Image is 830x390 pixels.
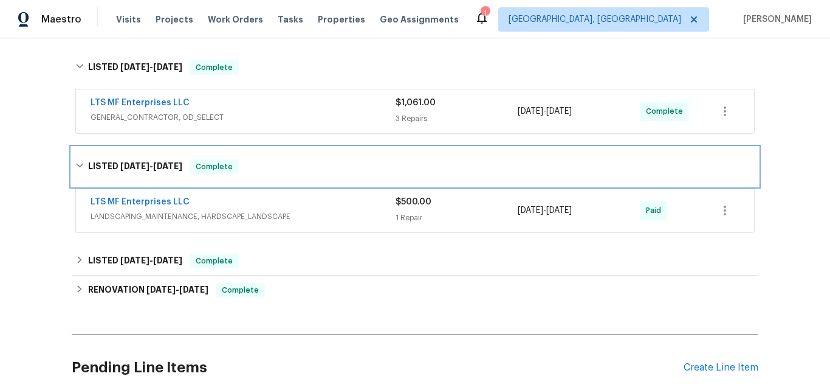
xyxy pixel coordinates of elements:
span: [DATE] [546,206,572,215]
span: Work Orders [208,13,263,26]
div: LISTED [DATE]-[DATE]Complete [72,246,758,276]
span: - [518,204,572,217]
span: Visits [116,13,141,26]
span: [DATE] [518,206,543,215]
span: [DATE] [120,162,149,170]
span: Projects [156,13,193,26]
div: RENOVATION [DATE]-[DATE]Complete [72,276,758,305]
span: Complete [646,105,688,117]
span: [DATE] [546,107,572,116]
span: Maestro [41,13,81,26]
span: [DATE] [153,63,182,71]
span: [DATE] [120,63,149,71]
span: Paid [646,204,666,217]
span: Tasks [278,15,303,24]
div: LISTED [DATE]-[DATE]Complete [72,48,758,87]
h6: LISTED [88,159,182,174]
a: LTS MF Enterprises LLC [91,99,190,107]
h6: RENOVATION [88,283,208,298]
a: LTS MF Enterprises LLC [91,198,190,206]
span: Complete [191,161,238,173]
span: $500.00 [396,198,431,206]
span: - [120,162,182,170]
span: Geo Assignments [380,13,459,26]
div: 1 Repair [396,212,518,224]
span: Properties [318,13,365,26]
span: [DATE] [120,256,149,265]
span: - [518,105,572,117]
span: [DATE] [518,107,543,116]
span: Complete [191,255,238,267]
span: GENERAL_CONTRACTOR, OD_SELECT [91,111,396,124]
span: [DATE] [153,162,182,170]
span: Complete [217,284,264,296]
div: Create Line Item [684,362,758,374]
span: [DATE] [153,256,182,265]
span: $1,061.00 [396,99,436,107]
div: LISTED [DATE]-[DATE]Complete [72,147,758,186]
h6: LISTED [88,60,182,75]
div: 3 Repairs [396,113,518,125]
span: [PERSON_NAME] [738,13,812,26]
span: Complete [191,61,238,74]
span: [DATE] [146,285,176,294]
div: 1 [481,7,489,19]
h6: LISTED [88,254,182,268]
span: [GEOGRAPHIC_DATA], [GEOGRAPHIC_DATA] [509,13,681,26]
span: [DATE] [179,285,208,294]
span: LANDSCAPING_MAINTENANCE, HARDSCAPE_LANDSCAPE [91,211,396,223]
span: - [146,285,208,294]
span: - [120,63,182,71]
span: - [120,256,182,265]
